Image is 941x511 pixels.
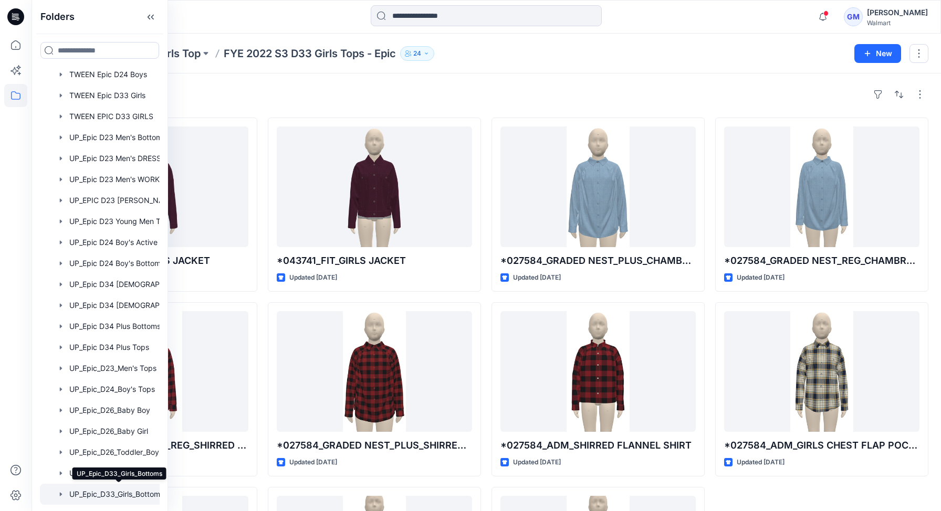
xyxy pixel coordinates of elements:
p: *027584_GRADED NEST_PLUS_SHIRRED FLANNEL SHIRT [277,438,472,453]
a: *027584_GRADED NEST_REG_CHAMBRAY_SHIRRED FLANNEL SHIRT [724,126,919,247]
p: Updated [DATE] [513,272,561,283]
p: *027584_GRADED NEST_PLUS_CHAMBRAY_SHIRRED FLANNEL SHIRT [500,253,696,268]
a: *027584_GRADED NEST_PLUS_SHIRRED FLANNEL SHIRT [277,311,472,432]
p: FYE 2022 S3 D33 Girls Tops - Epic [224,46,396,61]
p: Updated [DATE] [737,457,785,468]
p: *027584_ADM_GIRLS CHEST FLAP POCKET SHIRT [724,438,919,453]
button: New [854,44,901,63]
p: Updated [DATE] [289,272,337,283]
button: 24 [400,46,434,61]
div: GM [844,7,863,26]
div: [PERSON_NAME] [867,6,928,19]
a: *027584_ADM_SHIRRED FLANNEL SHIRT [500,311,696,432]
a: *027584_GRADED NEST_PLUS_CHAMBRAY_SHIRRED FLANNEL SHIRT [500,126,696,247]
p: *043741_FIT_GIRLS JACKET [277,253,472,268]
div: Walmart [867,19,928,27]
p: Updated [DATE] [737,272,785,283]
p: Updated [DATE] [289,457,337,468]
p: Updated [DATE] [513,457,561,468]
p: *027584_GRADED NEST_REG_CHAMBRAY_SHIRRED FLANNEL SHIRT [724,253,919,268]
a: *043741_FIT_GIRLS JACKET [277,126,472,247]
a: *027584_ADM_GIRLS CHEST FLAP POCKET SHIRT [724,311,919,432]
p: *027584_ADM_SHIRRED FLANNEL SHIRT [500,438,696,453]
p: 24 [413,48,421,59]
